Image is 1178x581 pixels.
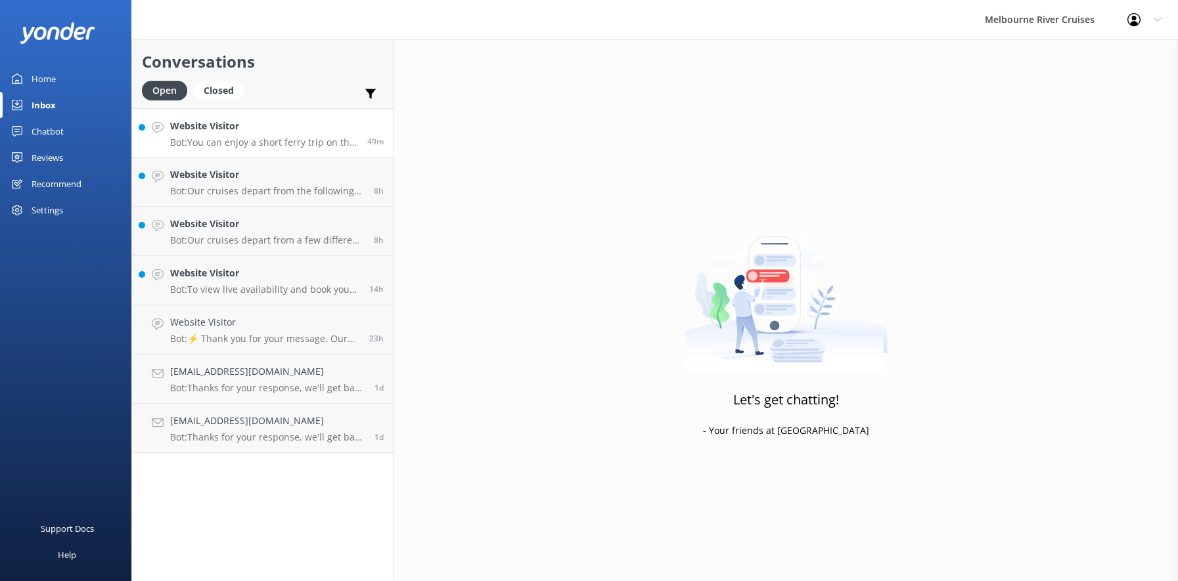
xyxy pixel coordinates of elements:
[142,83,194,97] a: Open
[132,305,394,355] a: Website VisitorBot:⚡ Thank you for your message. Our office hours are Mon - Fri 9.30am - 5pm. We'...
[170,364,365,379] h4: [EMAIL_ADDRESS][DOMAIN_NAME]
[32,144,63,171] div: Reviews
[20,22,95,44] img: yonder-white-logo.png
[58,542,76,568] div: Help
[369,333,384,344] span: Sep 30 2025 09:40am (UTC +10:00) Australia/Sydney
[374,185,384,196] span: Oct 01 2025 01:02am (UTC +10:00) Australia/Sydney
[32,92,56,118] div: Inbox
[132,404,394,453] a: [EMAIL_ADDRESS][DOMAIN_NAME]Bot:Thanks for your response, we'll get back to you as soon as we can...
[170,119,357,133] h4: Website Visitor
[170,382,365,394] p: Bot: Thanks for your response, we'll get back to you as soon as we can during opening hours.
[170,217,364,231] h4: Website Visitor
[374,234,384,246] span: Oct 01 2025 01:00am (UTC +10:00) Australia/Sydney
[170,431,365,443] p: Bot: Thanks for your response, we'll get back to you as soon as we can during opening hours.
[32,118,64,144] div: Chatbot
[32,171,81,197] div: Recommend
[132,355,394,404] a: [EMAIL_ADDRESS][DOMAIN_NAME]Bot:Thanks for your response, we'll get back to you as soon as we can...
[170,266,359,280] h4: Website Visitor
[132,256,394,305] a: Website VisitorBot:To view live availability and book your Melbourne River Cruise experience, ple...
[142,49,384,74] h2: Conversations
[170,137,357,148] p: Bot: You can enjoy a short ferry trip on the [GEOGRAPHIC_DATA]. It's a great way to explore [GEOG...
[41,515,94,542] div: Support Docs
[374,382,384,393] span: Sep 29 2025 03:00pm (UTC +10:00) Australia/Sydney
[369,284,384,295] span: Sep 30 2025 07:01pm (UTC +10:00) Australia/Sydney
[170,234,364,246] p: Bot: Our cruises depart from a few different locations along [GEOGRAPHIC_DATA] and Federation [GE...
[170,414,365,428] h4: [EMAIL_ADDRESS][DOMAIN_NAME]
[170,333,359,345] p: Bot: ⚡ Thank you for your message. Our office hours are Mon - Fri 9.30am - 5pm. We'll get back to...
[374,431,384,442] span: Sep 29 2025 11:05am (UTC +10:00) Australia/Sydney
[703,423,869,438] p: - Your friends at [GEOGRAPHIC_DATA]
[142,81,187,100] div: Open
[32,66,56,92] div: Home
[132,158,394,207] a: Website VisitorBot:Our cruises depart from the following locations: - Spirit of Melbourne Dinner ...
[685,209,888,373] img: artwork of a man stealing a conversation from at giant smartphone
[194,83,250,97] a: Closed
[170,185,364,197] p: Bot: Our cruises depart from the following locations: - Spirit of Melbourne Dinner Cruise: Berth ...
[733,389,839,410] h3: Let's get chatting!
[132,108,394,158] a: Website VisitorBot:You can enjoy a short ferry trip on the [GEOGRAPHIC_DATA]. It's a great way to...
[194,81,244,100] div: Closed
[132,207,394,256] a: Website VisitorBot:Our cruises depart from a few different locations along [GEOGRAPHIC_DATA] and ...
[170,315,359,330] h4: Website Visitor
[367,136,384,147] span: Oct 01 2025 08:16am (UTC +10:00) Australia/Sydney
[170,167,364,182] h4: Website Visitor
[32,197,63,223] div: Settings
[170,284,359,295] p: Bot: To view live availability and book your Melbourne River Cruise experience, please visit: [UR...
